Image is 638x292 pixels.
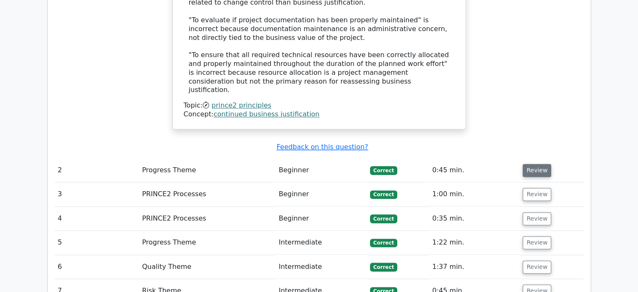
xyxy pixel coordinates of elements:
[429,255,519,279] td: 1:37 min.
[55,255,139,279] td: 6
[275,207,366,231] td: Beginner
[275,182,366,206] td: Beginner
[429,182,519,206] td: 1:00 min.
[139,231,276,255] td: Progress Theme
[139,158,276,182] td: Progress Theme
[429,231,519,255] td: 1:22 min.
[370,263,397,271] span: Correct
[211,101,271,109] a: prince2 principles
[429,158,519,182] td: 0:45 min.
[370,166,397,174] span: Correct
[429,207,519,231] td: 0:35 min.
[275,158,366,182] td: Beginner
[184,110,455,119] div: Concept:
[55,231,139,255] td: 5
[184,101,455,110] div: Topic:
[523,260,551,274] button: Review
[214,110,320,118] a: continued business justification
[523,188,551,201] button: Review
[55,158,139,182] td: 2
[275,231,366,255] td: Intermediate
[523,164,551,177] button: Review
[523,236,551,249] button: Review
[139,182,276,206] td: PRINCE2 Processes
[139,207,276,231] td: PRINCE2 Processes
[370,239,397,247] span: Correct
[276,143,368,151] a: Feedback on this question?
[139,255,276,279] td: Quality Theme
[55,182,139,206] td: 3
[370,190,397,199] span: Correct
[55,207,139,231] td: 4
[523,212,551,225] button: Review
[275,255,366,279] td: Intermediate
[370,214,397,223] span: Correct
